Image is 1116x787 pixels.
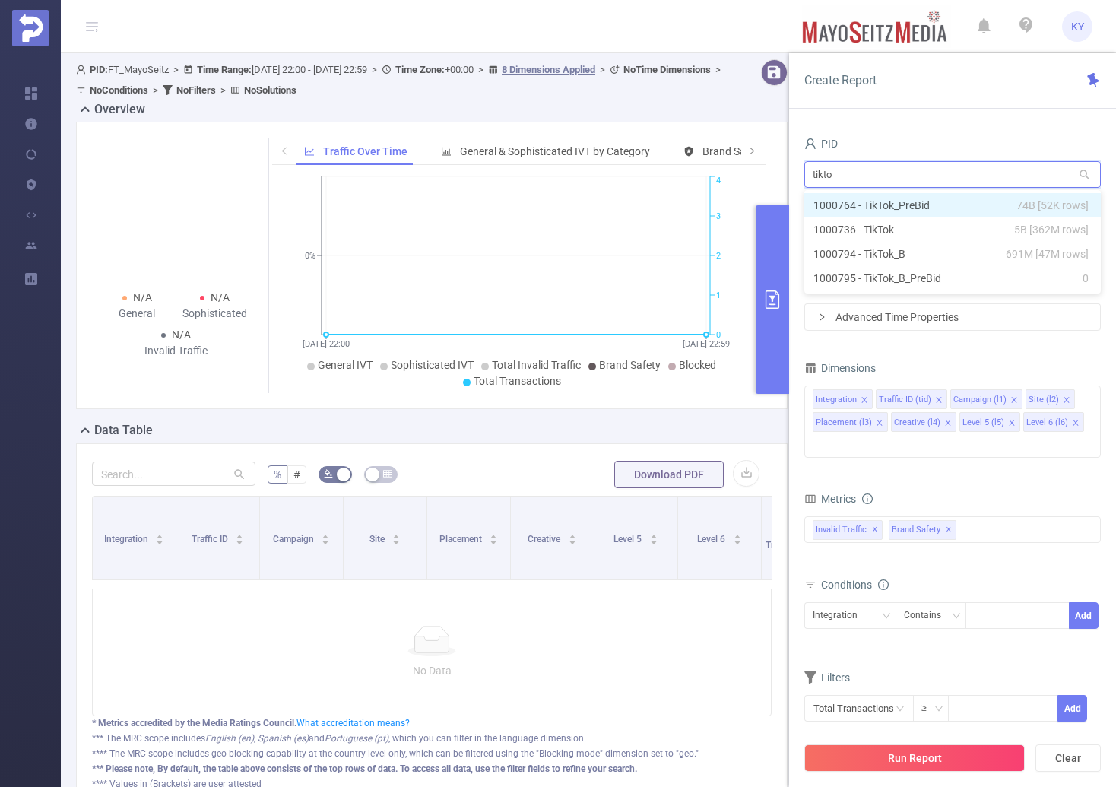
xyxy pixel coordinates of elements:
[293,468,300,481] span: #
[235,532,244,541] div: Sort
[304,146,315,157] i: icon: line-chart
[1071,11,1084,42] span: KY
[711,64,725,75] span: >
[817,313,826,322] i: icon: right
[733,532,741,537] i: icon: caret-up
[155,532,164,541] div: Sort
[489,532,498,541] div: Sort
[528,534,563,544] span: Creative
[1026,413,1068,433] div: Level 6 (l6)
[1023,412,1084,432] li: Level 6 (l6)
[872,521,878,539] span: ✕
[76,64,725,96] span: FT_MayoSeitz [DATE] 22:00 - [DATE] 22:59 +00:00
[697,534,728,544] span: Level 6
[1006,246,1089,262] span: 691M [47M rows]
[805,304,1100,330] div: icon: rightAdvanced Time Properties
[595,64,610,75] span: >
[94,100,145,119] h2: Overview
[1010,396,1018,405] i: icon: close
[205,733,309,744] i: English (en), Spanish (es)
[392,532,401,537] i: icon: caret-up
[391,359,474,371] span: Sophisticated IVT
[474,375,561,387] span: Total Transactions
[94,421,153,440] h2: Data Table
[804,266,1101,290] li: 1000795 - TikTok_B_PreBid
[1014,221,1089,238] span: 5B [362M rows]
[1083,270,1089,287] span: 0
[395,64,445,75] b: Time Zone:
[92,718,296,728] b: * Metrics accredited by the Media Ratings Council.
[813,520,883,540] span: Invalid Traffic
[804,362,876,374] span: Dimensions
[1057,695,1087,722] button: Add
[236,532,244,537] i: icon: caret-up
[156,532,164,537] i: icon: caret-up
[894,413,940,433] div: Creative (l4)
[273,534,316,544] span: Campaign
[733,532,742,541] div: Sort
[325,733,388,744] i: Portuguese (pt)
[1026,389,1075,409] li: Site (l2)
[804,193,1101,217] li: 1000764 - TikTok_PreBid
[322,532,330,537] i: icon: caret-up
[303,339,350,349] tspan: [DATE] 22:00
[1016,197,1089,214] span: 74B [52K rows]
[804,242,1101,266] li: 1000794 - TikTok_B
[169,64,183,75] span: >
[133,291,152,303] span: N/A
[959,412,1020,432] li: Level 5 (l5)
[716,211,721,221] tspan: 3
[862,493,873,504] i: icon: info-circle
[490,532,498,537] i: icon: caret-up
[733,538,741,543] i: icon: caret-down
[324,469,333,478] i: icon: bg-colors
[460,145,650,157] span: General & Sophisticated IVT by Category
[882,611,891,622] i: icon: down
[952,611,961,622] i: icon: down
[392,532,401,541] div: Sort
[935,396,943,405] i: icon: close
[683,339,730,349] tspan: [DATE] 22:59
[383,469,392,478] i: icon: table
[1029,390,1059,410] div: Site (l2)
[946,521,952,539] span: ✕
[716,290,721,300] tspan: 1
[502,64,595,75] u: 8 Dimensions Applied
[804,671,850,684] span: Filters
[244,84,296,96] b: No Solutions
[1008,419,1016,428] i: icon: close
[716,251,721,261] tspan: 2
[392,538,401,543] i: icon: caret-down
[176,306,255,322] div: Sophisticated
[176,84,216,96] b: No Filters
[148,84,163,96] span: >
[876,419,883,428] i: icon: close
[216,84,230,96] span: >
[98,306,176,322] div: General
[876,389,947,409] li: Traffic ID (tid)
[441,146,452,157] i: icon: bar-chart
[813,603,868,628] div: Integration
[439,534,484,544] span: Placement
[105,662,759,679] p: No Data
[92,462,255,486] input: Search...
[804,73,877,87] span: Create Report
[747,146,756,155] i: icon: right
[679,359,716,371] span: Blocked
[861,396,868,405] i: icon: close
[321,532,330,541] div: Sort
[274,468,281,481] span: %
[568,538,576,543] i: icon: caret-down
[813,412,888,432] li: Placement (l3)
[921,696,937,721] div: ≥
[322,538,330,543] i: icon: caret-down
[953,390,1007,410] div: Campaign (l1)
[1063,396,1070,405] i: icon: close
[944,419,952,428] i: icon: close
[156,538,164,543] i: icon: caret-down
[716,176,721,186] tspan: 4
[92,731,772,745] div: *** The MRC scope includes and , which you can filter in the language dimension.
[816,390,857,410] div: Integration
[492,359,581,371] span: Total Invalid Traffic
[568,532,576,537] i: icon: caret-up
